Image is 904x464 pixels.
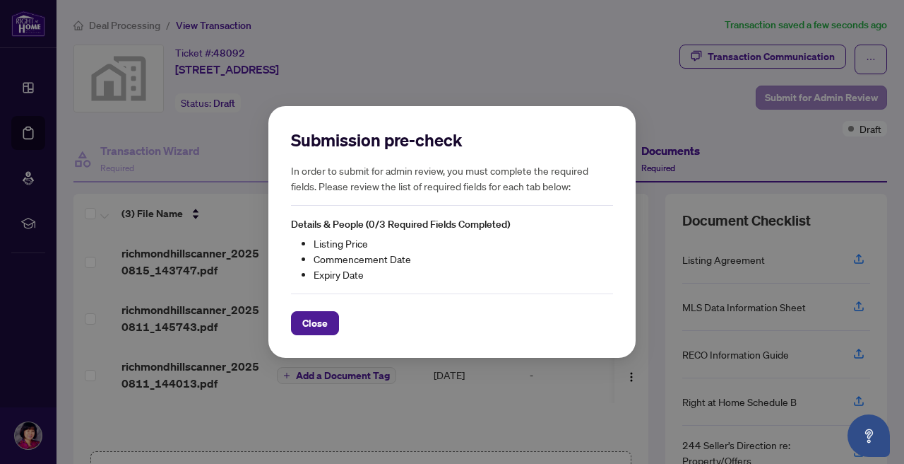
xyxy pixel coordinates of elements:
button: Close [291,311,339,335]
h2: Submission pre-check [291,129,613,151]
span: Close [302,312,328,335]
li: Expiry Date [314,267,613,282]
li: Commencement Date [314,251,613,267]
h5: In order to submit for admin review, you must complete the required fields. Please review the lis... [291,163,613,194]
button: Open asap [847,414,890,457]
span: Details & People (0/3 Required Fields Completed) [291,218,510,231]
li: Listing Price [314,236,613,251]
